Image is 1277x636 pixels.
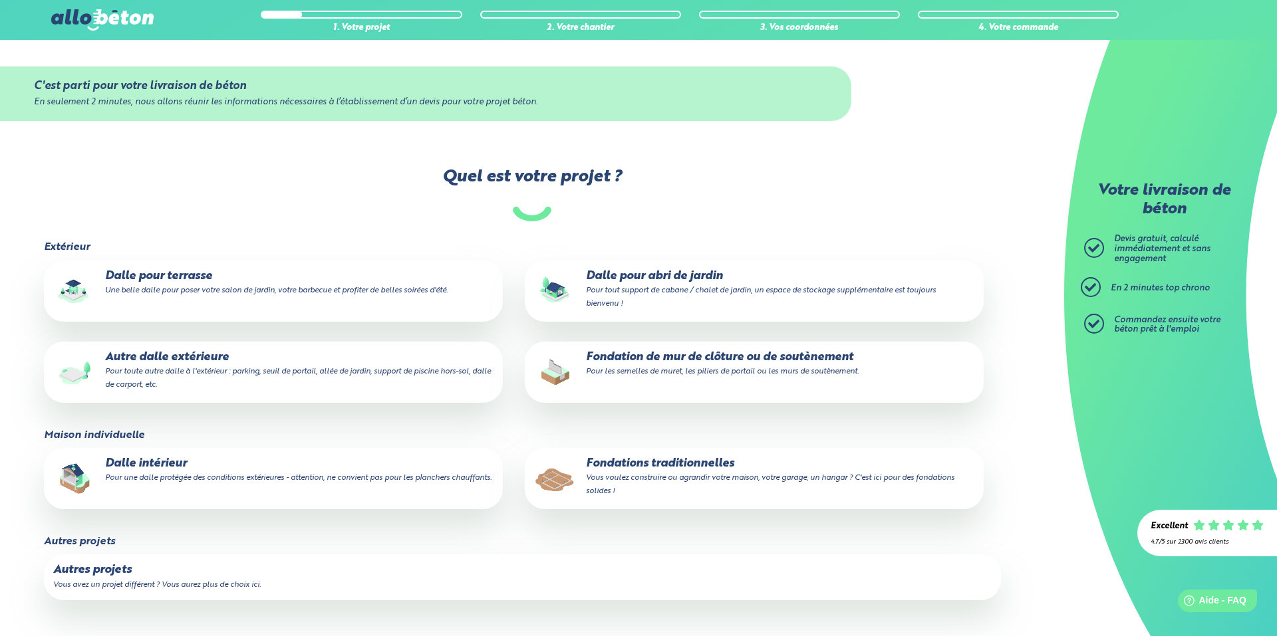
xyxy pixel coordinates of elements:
[53,457,494,484] p: Dalle intérieur
[44,429,144,441] legend: Maison individuelle
[261,23,462,33] div: 1. Votre projet
[1114,235,1210,263] span: Devis gratuit, calculé immédiatement et sans engagement
[480,23,681,33] div: 2. Votre chantier
[586,474,954,495] small: Vous voulez construire ou agrandir votre maison, votre garage, un hangar ? C'est ici pour des fon...
[53,351,96,393] img: final_use.values.outside_slab
[105,286,448,294] small: Une belle dalle pour poser votre salon de jardin, votre barbecue et profiter de belles soirées d'...
[534,270,577,312] img: final_use.values.garden_shed
[918,23,1119,33] div: 4. Votre commande
[534,457,577,500] img: final_use.values.traditional_fundations
[51,9,154,31] img: allobéton
[53,351,494,391] p: Autre dalle extérieure
[53,581,261,589] small: Vous avez un projet différent ? Vous aurez plus de choix ici.
[53,270,96,312] img: final_use.values.terrace
[534,457,974,498] p: Fondations traditionnelles
[105,368,491,389] small: Pour toute autre dalle à l'extérieur : parking, seuil de portail, allée de jardin, support de pis...
[44,536,115,548] legend: Autres projets
[1159,584,1262,621] iframe: Help widget launcher
[534,351,974,377] p: Fondation de mur de clôture ou de soutènement
[534,351,577,393] img: final_use.values.closing_wall_fundation
[699,23,900,33] div: 3. Vos coordonnées
[105,474,492,482] small: Pour une dalle protégée des conditions extérieures - attention, ne convient pas pour les plancher...
[53,457,96,500] img: final_use.values.inside_slab
[34,80,817,92] div: C'est parti pour votre livraison de béton
[586,368,859,375] small: Pour les semelles de muret, les piliers de portail ou les murs de soutènement.
[1114,316,1220,334] span: Commandez ensuite votre béton prêt à l'emploi
[44,241,90,253] legend: Extérieur
[1151,538,1264,546] div: 4.7/5 sur 2300 avis clients
[53,270,494,296] p: Dalle pour terrasse
[43,167,1022,221] label: Quel est votre projet ?
[1111,284,1210,292] span: En 2 minutes top chrono
[34,98,817,108] div: En seulement 2 minutes, nous allons réunir les informations nécessaires à l’établissement d’un de...
[1151,522,1188,532] div: Excellent
[53,564,992,577] p: Autres projets
[586,286,936,308] small: Pour tout support de cabane / chalet de jardin, un espace de stockage supplémentaire est toujours...
[1087,182,1240,219] p: Votre livraison de béton
[534,270,974,310] p: Dalle pour abri de jardin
